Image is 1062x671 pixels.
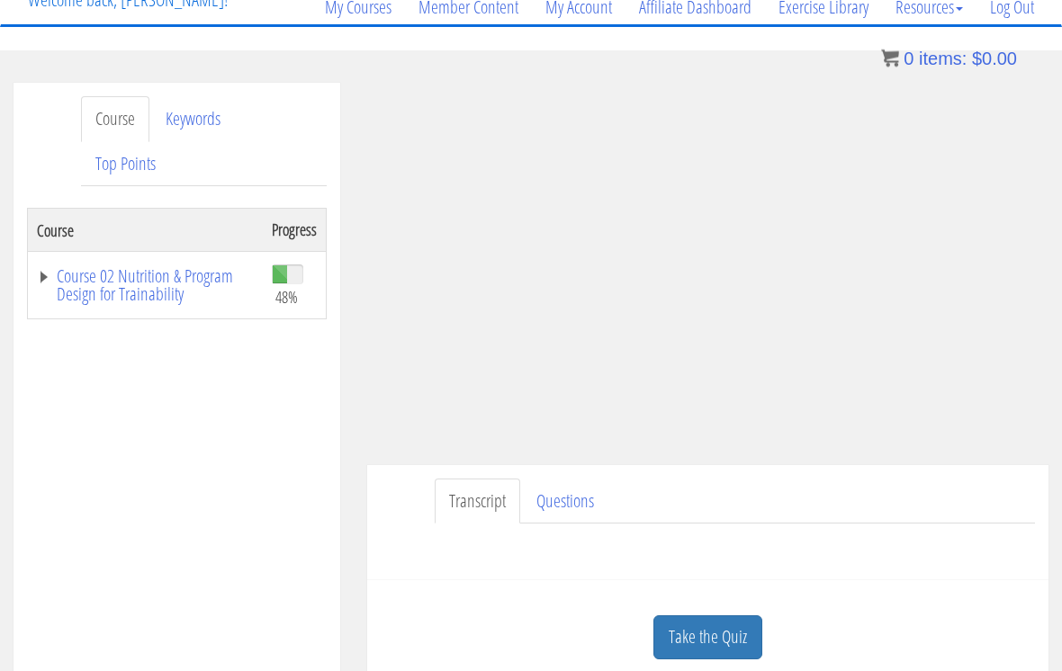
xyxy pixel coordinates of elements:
[522,479,608,525] a: Questions
[881,49,1017,68] a: 0 items: $0.00
[435,479,520,525] a: Transcript
[81,142,170,188] a: Top Points
[81,97,149,143] a: Course
[919,49,967,68] span: items:
[972,49,982,68] span: $
[28,210,264,253] th: Course
[653,616,762,660] a: Take the Quiz
[263,210,327,253] th: Progress
[151,97,235,143] a: Keywords
[972,49,1017,68] bdi: 0.00
[881,49,899,67] img: icon11.png
[37,268,254,304] a: Course 02 Nutrition & Program Design for Trainability
[275,288,298,308] span: 48%
[904,49,913,68] span: 0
